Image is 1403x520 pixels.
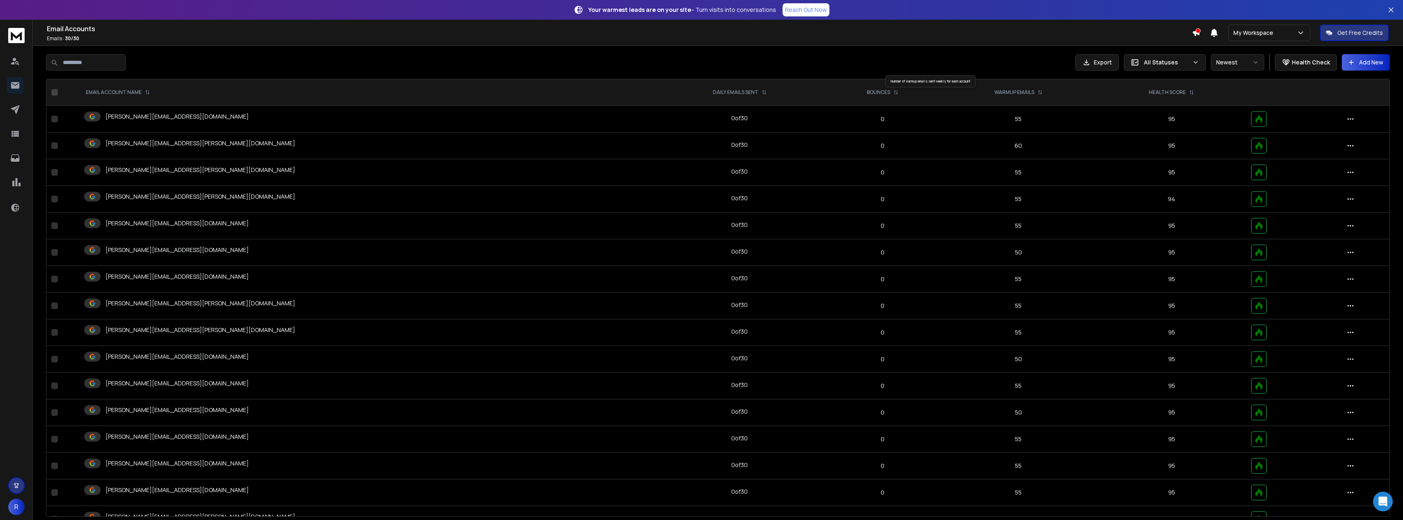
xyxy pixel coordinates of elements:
p: BOUNCES [867,89,890,96]
p: [PERSON_NAME][EMAIL_ADDRESS][PERSON_NAME][DOMAIN_NAME] [106,166,295,174]
p: 0 [830,222,935,230]
p: [PERSON_NAME][EMAIL_ADDRESS][DOMAIN_NAME] [106,406,249,414]
p: [PERSON_NAME][EMAIL_ADDRESS][DOMAIN_NAME] [106,433,249,441]
p: Emails : [47,35,1192,42]
td: 95 [1097,133,1246,159]
div: 0 of 30 [731,114,748,122]
td: 50 [940,239,1097,266]
td: 55 [940,426,1097,453]
td: 95 [1097,213,1246,239]
td: 50 [940,399,1097,426]
p: [PERSON_NAME][EMAIL_ADDRESS][DOMAIN_NAME] [106,459,249,467]
p: 0 [830,248,935,257]
td: 55 [940,293,1097,319]
p: [PERSON_NAME][EMAIL_ADDRESS][DOMAIN_NAME] [106,219,249,227]
p: [PERSON_NAME][EMAIL_ADDRESS][DOMAIN_NAME] [106,273,249,281]
td: 60 [940,133,1097,159]
p: 0 [830,302,935,310]
p: 0 [830,382,935,390]
td: 95 [1097,479,1246,506]
p: 0 [830,328,935,337]
div: 0 of 30 [731,274,748,282]
div: 0 of 30 [731,141,748,149]
button: Get Free Credits [1320,25,1389,41]
td: 95 [1097,346,1246,373]
button: Health Check [1275,54,1337,71]
p: DAILY EMAILS SENT [713,89,758,96]
div: 0 of 30 [731,301,748,309]
td: 95 [1097,399,1246,426]
td: 50 [940,346,1097,373]
p: Get Free Credits [1337,29,1383,37]
div: 0 of 30 [731,354,748,362]
img: logo [8,28,25,43]
p: 0 [830,142,935,150]
p: 0 [830,168,935,176]
td: 95 [1097,426,1246,453]
button: Newest [1211,54,1264,71]
p: WARMUP EMAILS [994,89,1034,96]
td: 55 [940,159,1097,186]
button: Export [1075,54,1119,71]
td: 55 [940,479,1097,506]
td: 95 [1097,319,1246,346]
p: [PERSON_NAME][EMAIL_ADDRESS][DOMAIN_NAME] [106,486,249,494]
p: [PERSON_NAME][EMAIL_ADDRESS][DOMAIN_NAME] [106,246,249,254]
p: [PERSON_NAME][EMAIL_ADDRESS][DOMAIN_NAME] [106,379,249,387]
div: 0 of 30 [731,381,748,389]
span: 30 / 30 [65,35,79,42]
p: [PERSON_NAME][EMAIL_ADDRESS][DOMAIN_NAME] [106,353,249,361]
p: 0 [830,488,935,497]
p: [PERSON_NAME][EMAIL_ADDRESS][PERSON_NAME][DOMAIN_NAME] [106,299,295,307]
strong: Your warmest leads are on your site [588,6,691,14]
td: 55 [940,373,1097,399]
button: R [8,499,25,515]
p: 0 [830,275,935,283]
p: Reach Out Now [785,6,827,14]
p: All Statuses [1144,58,1189,66]
p: 0 [830,195,935,203]
span: Number of warmup emails sent weekly for each account [891,79,970,83]
div: Open Intercom Messenger [1373,492,1393,511]
td: 95 [1097,373,1246,399]
div: 0 of 30 [731,434,748,442]
h1: Email Accounts [47,24,1192,34]
div: 0 of 30 [731,247,748,256]
div: 0 of 30 [731,461,748,469]
p: [PERSON_NAME][EMAIL_ADDRESS][PERSON_NAME][DOMAIN_NAME] [106,326,295,334]
td: 95 [1097,106,1246,133]
p: Health Check [1292,58,1330,66]
td: 55 [940,106,1097,133]
p: HEALTH SCORE [1149,89,1186,96]
p: 0 [830,462,935,470]
div: 0 of 30 [731,167,748,176]
p: [PERSON_NAME][EMAIL_ADDRESS][DOMAIN_NAME] [106,112,249,121]
td: 95 [1097,453,1246,479]
div: 0 of 30 [731,221,748,229]
td: 55 [940,266,1097,293]
div: 0 of 30 [731,408,748,416]
td: 55 [940,453,1097,479]
div: 0 of 30 [731,328,748,336]
td: 95 [1097,293,1246,319]
td: 55 [940,186,1097,213]
div: 0 of 30 [731,194,748,202]
td: 55 [940,213,1097,239]
div: 0 of 30 [731,488,748,496]
td: 95 [1097,239,1246,266]
button: Add New [1342,54,1390,71]
td: 95 [1097,159,1246,186]
div: EMAIL ACCOUNT NAME [86,89,150,96]
a: Reach Out Now [783,3,829,16]
p: My Workspace [1233,29,1277,37]
p: 0 [830,408,935,417]
td: 95 [1097,266,1246,293]
p: [PERSON_NAME][EMAIL_ADDRESS][PERSON_NAME][DOMAIN_NAME] [106,192,295,201]
p: 0 [830,355,935,363]
p: [PERSON_NAME][EMAIL_ADDRESS][PERSON_NAME][DOMAIN_NAME] [106,139,295,147]
td: 94 [1097,186,1246,213]
p: – Turn visits into conversations [588,6,776,14]
td: 55 [940,319,1097,346]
